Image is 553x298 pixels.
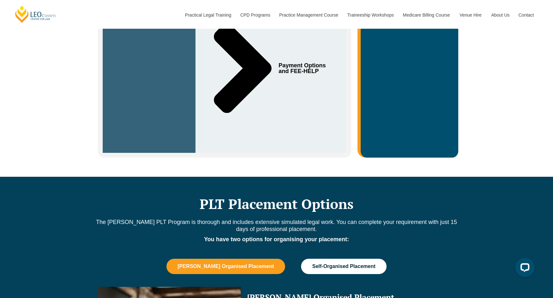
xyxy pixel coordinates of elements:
[455,1,486,29] a: Venue Hire
[398,1,455,29] a: Medicare Billing Course
[343,1,398,29] a: Traineeship Workshops
[204,236,349,242] strong: You have two options for organising your placement:
[178,264,274,269] span: [PERSON_NAME] Organised Placement
[14,5,57,23] a: [PERSON_NAME] Centre for Law
[95,196,458,212] h2: PLT Placement Options
[510,255,537,282] iframe: LiveChat chat widget
[180,1,236,29] a: Practical Legal Training
[275,1,343,29] a: Practice Management Course
[95,219,458,233] p: The [PERSON_NAME] PLT Program is thorough and includes extensive simulated legal work. You can co...
[235,1,274,29] a: CPD Programs
[486,1,514,29] a: About Us
[312,264,375,269] span: Self-Organised Placement
[514,1,539,29] a: Contact
[278,63,328,74] span: Payment Options and FEE-HELP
